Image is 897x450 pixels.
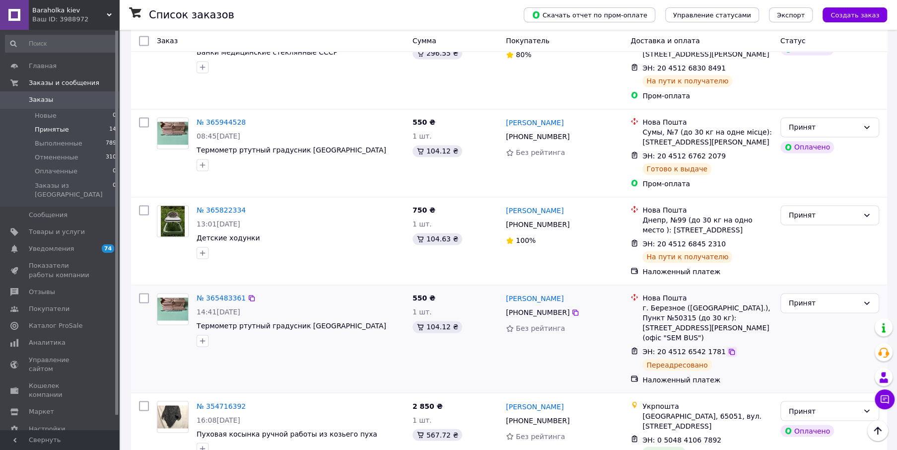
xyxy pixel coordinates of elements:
[113,167,116,176] span: 0
[642,303,772,343] div: г. Березное ([GEOGRAPHIC_DATA].), Пункт №50315 (до 30 кг): [STREET_ADDRESS][PERSON_NAME] (офіс "S...
[642,375,772,384] div: Наложенный платеж
[769,7,813,22] button: Экспорт
[506,206,563,216] a: [PERSON_NAME]
[413,220,432,228] span: 1 шт.
[823,7,887,22] button: Создать заказ
[642,205,772,215] div: Нова Пошта
[506,294,563,303] a: [PERSON_NAME]
[109,125,116,134] span: 14
[504,218,571,231] div: [PHONE_NUMBER]
[642,152,726,160] span: ЭН: 20 4512 6762 2079
[32,15,119,24] div: Ваш ID: 3988972
[197,118,246,126] a: № 365944528
[149,9,234,21] h1: Список заказов
[642,179,772,189] div: Пром-оплата
[642,293,772,303] div: Нова Пошта
[29,425,65,434] span: Настройки
[642,117,772,127] div: Нова Пошта
[813,10,887,18] a: Создать заказ
[157,293,189,325] a: Фото товару
[506,118,563,128] a: [PERSON_NAME]
[197,234,260,242] a: Детские ходунки
[413,132,432,140] span: 1 шт.
[29,211,68,220] span: Сообщения
[504,413,571,427] div: [PHONE_NUMBER]
[32,6,107,15] span: Baraholka kiev
[867,420,888,441] button: Наверх
[516,236,536,244] span: 100%
[413,308,432,316] span: 1 шт.
[642,75,732,87] div: На пути к получателю
[630,37,699,45] span: Доставка и оплата
[780,425,834,437] div: Оплачено
[29,381,92,399] span: Кошелек компании
[516,149,565,156] span: Без рейтинга
[642,251,732,263] div: На пути к получателю
[197,308,240,316] span: 14:41[DATE]
[29,62,57,71] span: Главная
[532,10,647,19] span: Скачать отчет по пром-оплате
[157,405,188,429] img: Фото товару
[665,7,759,22] button: Управление статусами
[5,35,117,53] input: Поиск
[413,37,436,45] span: Сумма
[413,233,462,245] div: 104.63 ₴
[413,206,435,214] span: 750 ₴
[197,220,240,228] span: 13:01[DATE]
[29,244,74,253] span: Уведомления
[29,95,53,104] span: Заказы
[642,267,772,277] div: Наложенный платеж
[197,322,386,330] span: Термометр ртутный градусник [GEOGRAPHIC_DATA]
[524,7,655,22] button: Скачать отчет по пром-оплате
[157,401,189,433] a: Фото товару
[29,304,69,313] span: Покупатели
[35,181,113,199] span: Заказы из [GEOGRAPHIC_DATA]
[157,205,189,237] a: Фото товару
[106,153,116,162] span: 310
[506,401,563,411] a: [PERSON_NAME]
[35,125,69,134] span: Принятые
[29,356,92,374] span: Управление сайтом
[642,215,772,235] div: Днепр, №99 (до 30 кг на одно место ): [STREET_ADDRESS]
[642,436,721,444] span: ЭН: 0 5048 4106 7892
[29,321,82,330] span: Каталог ProSale
[789,122,859,133] div: Принят
[113,111,116,120] span: 0
[35,167,77,176] span: Оплаченные
[29,407,54,416] span: Маркет
[642,127,772,147] div: Сумы, №7 (до 30 кг на одне місце): [STREET_ADDRESS][PERSON_NAME]
[642,348,726,356] span: ЭН: 20 4512 6542 1781
[106,139,116,148] span: 789
[780,37,806,45] span: Статус
[29,78,99,87] span: Заказы и сообщения
[29,261,92,279] span: Показатели работы компании
[157,37,178,45] span: Заказ
[642,401,772,411] div: Укрпошта
[197,416,240,424] span: 16:08[DATE]
[413,429,462,441] div: 567.72 ₴
[35,153,78,162] span: Отмененные
[642,359,711,371] div: Переадресовано
[161,206,185,236] img: Фото товару
[789,405,859,416] div: Принят
[642,91,772,101] div: Пром-оплата
[197,146,386,154] a: Термометр ртутный градусник [GEOGRAPHIC_DATA]
[197,430,377,438] a: Пуховая косынка ручной работы из козьего пуха
[830,11,879,19] span: Создать заказ
[875,389,895,409] button: Чат с покупателем
[780,141,834,153] div: Оплачено
[197,402,246,410] a: № 354716392
[413,294,435,302] span: 550 ₴
[197,48,338,56] a: Банки медицинские стеклянные СССР
[35,111,57,120] span: Новые
[516,432,565,440] span: Без рейтинга
[29,288,55,297] span: Отзывы
[102,244,114,253] span: 74
[413,118,435,126] span: 550 ₴
[413,47,462,59] div: 296.55 ₴
[413,145,462,157] div: 104.12 ₴
[197,132,240,140] span: 08:45[DATE]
